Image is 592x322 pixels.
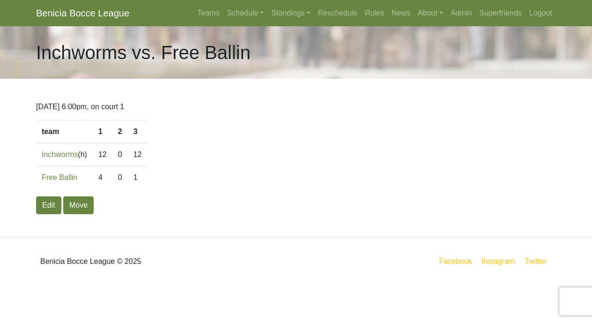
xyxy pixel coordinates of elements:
td: 12 [128,143,148,166]
td: 4 [93,166,112,189]
th: 1 [93,120,112,143]
a: Twitter [523,255,554,267]
a: Reschedule [314,4,362,22]
a: Teams [194,4,223,22]
td: 0 [112,166,128,189]
th: team [36,120,93,143]
th: 2 [112,120,128,143]
a: Inchworms [42,150,78,158]
a: Schedule [223,4,268,22]
a: Free Ballin [42,173,77,181]
a: News [388,4,414,22]
a: Standings [267,4,314,22]
a: Facebook [437,255,474,267]
th: 3 [128,120,148,143]
p: [DATE] 6:00pm, on court 1 [36,101,556,112]
a: Benicia Bocce League [36,4,129,22]
td: (h) [36,143,93,166]
td: 0 [112,143,128,166]
a: Logout [525,4,556,22]
div: Benicia Bocce League © 2025 [29,245,296,278]
a: Superfriends [475,4,525,22]
td: 1 [128,166,148,189]
h1: Inchworms vs. Free Ballin [36,41,251,64]
a: Edit [36,196,61,214]
a: Move [63,196,94,214]
a: About [414,4,447,22]
td: 12 [93,143,112,166]
a: Admin [447,4,475,22]
a: Rules [361,4,388,22]
a: Instagram [480,255,517,267]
